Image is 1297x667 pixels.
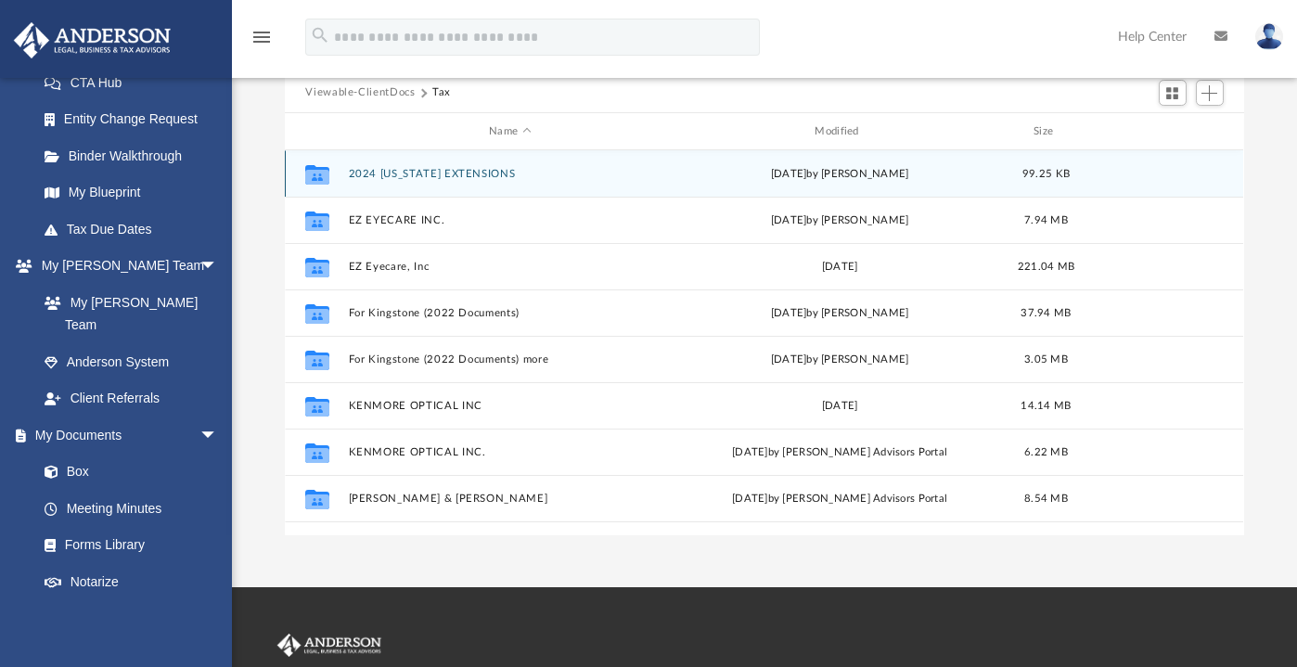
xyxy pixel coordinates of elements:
[679,491,1001,507] div: [DATE] by [PERSON_NAME] Advisors Portal
[679,444,1001,461] div: [DATE] by [PERSON_NAME] Advisors Portal
[26,380,237,417] a: Client Referrals
[1024,494,1068,504] span: 8.54 MB
[8,22,176,58] img: Anderson Advisors Platinum Portal
[349,168,671,180] button: 2024 [US_STATE] EXTENSIONS
[199,248,237,286] span: arrow_drop_down
[199,417,237,455] span: arrow_drop_down
[26,101,246,138] a: Entity Change Request
[349,307,671,319] button: For Kingstone (2022 Documents)
[250,35,273,48] a: menu
[679,398,1001,415] div: [DATE]
[1024,215,1068,225] span: 7.94 MB
[199,600,237,638] span: arrow_drop_down
[1024,447,1068,457] span: 6.22 MB
[349,493,671,505] button: [PERSON_NAME] & [PERSON_NAME]
[348,123,671,140] div: Name
[679,166,1001,183] div: [DATE] by [PERSON_NAME]
[26,343,237,380] a: Anderson System
[1159,80,1187,106] button: Switch to Grid View
[310,25,330,45] i: search
[305,84,415,101] button: Viewable-ClientDocs
[1196,80,1224,106] button: Add
[1092,123,1222,140] div: id
[26,284,227,343] a: My [PERSON_NAME] Team
[293,123,340,140] div: id
[1018,262,1074,272] span: 221.04 MB
[1022,169,1070,179] span: 99.25 KB
[26,490,237,527] a: Meeting Minutes
[26,137,246,174] a: Binder Walkthrough
[349,214,671,226] button: EZ EYECARE INC.
[13,600,237,637] a: Online Learningarrow_drop_down
[274,634,385,658] img: Anderson Advisors Platinum Portal
[1255,23,1283,50] img: User Pic
[679,212,1001,229] div: [DATE] by [PERSON_NAME]
[432,84,451,101] button: Tax
[26,211,246,248] a: Tax Due Dates
[349,400,671,412] button: KENMORE OPTICAL INC
[26,527,227,564] a: Forms Library
[679,352,1001,368] div: [DATE] by [PERSON_NAME]
[26,64,246,101] a: CTA Hub
[349,446,671,458] button: KENMORE OPTICAL INC.
[26,454,227,491] a: Box
[1009,123,1084,140] div: Size
[250,26,273,48] i: menu
[13,248,237,285] a: My [PERSON_NAME] Teamarrow_drop_down
[679,305,1001,322] div: [DATE] by [PERSON_NAME]
[679,259,1001,276] div: [DATE]
[1024,354,1068,365] span: 3.05 MB
[1021,401,1072,411] span: 14.14 MB
[678,123,1001,140] div: Modified
[1021,308,1072,318] span: 37.94 MB
[285,150,1243,535] div: grid
[13,417,237,454] a: My Documentsarrow_drop_down
[26,563,237,600] a: Notarize
[349,353,671,366] button: For Kingstone (2022 Documents) more
[26,174,237,212] a: My Blueprint
[349,261,671,273] button: EZ Eyecare, Inc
